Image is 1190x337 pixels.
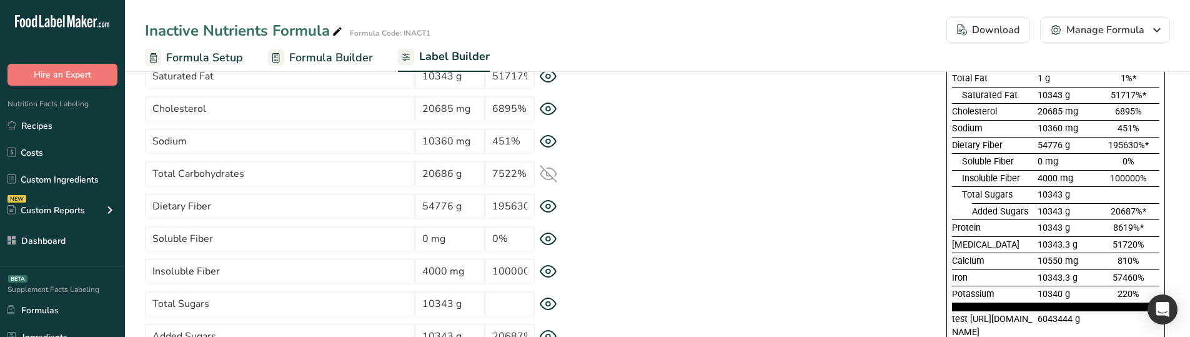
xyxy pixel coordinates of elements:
[8,275,27,283] div: BETA
[1038,123,1078,134] span: 10360 mg
[1115,106,1142,117] span: 6895%
[415,259,485,284] input: 4000 mg
[145,259,415,284] input: Insoluble Fiber
[1113,273,1144,283] span: 57460%
[952,140,1003,151] span: Dietary Fiber
[1038,314,1080,324] span: 6043444 g
[415,291,485,316] input: 10343 g
[1038,289,1070,299] span: 10340 g
[1113,223,1144,233] span: 8619%*
[1038,156,1058,167] span: 0 mg
[1110,173,1147,184] span: 100000%
[1038,106,1078,117] span: 20685 mg
[419,48,490,65] span: Label Builder
[415,226,485,251] input: 0 mg
[145,226,415,251] input: Soluble Fiber
[952,73,988,84] span: Total Fat
[7,195,26,203] div: NEW
[1118,256,1139,266] span: 810%
[485,96,535,121] input: 6895%
[415,194,485,219] input: 54776 g
[1040,18,1170,43] button: Manage Formula
[485,226,535,251] input: 0%
[957,23,1019,38] div: Download
[145,161,415,186] input: Total Carbohydrates
[972,206,1028,217] span: Added Sugars
[952,223,981,233] span: Protein
[1038,140,1070,151] span: 54776 g
[962,90,1018,101] span: Saturated Fat
[1038,239,1078,250] span: 10343.3 g
[485,64,535,89] input: 51717%*
[952,273,968,283] span: Iron
[952,239,1019,250] span: [MEDICAL_DATA]
[415,64,485,89] input: 10343 g
[1038,189,1070,200] span: 10343 g
[350,28,430,39] div: Formula Code: INACT1
[962,189,1013,200] span: Total Sugars
[946,18,1030,43] button: Download
[1038,173,1073,184] span: 4000 mg
[1123,156,1134,167] span: 0%
[145,96,415,121] input: Cholesterol
[145,44,243,72] a: Formula Setup
[1108,140,1149,151] span: 195630%*
[166,49,243,66] span: Formula Setup
[415,96,485,121] input: 20685 mg
[7,64,117,86] button: Hire an Expert
[1118,289,1139,299] span: 220%
[962,173,1020,184] span: Insoluble Fiber
[1038,273,1078,283] span: 10343.3 g
[1148,294,1178,324] div: Open Intercom Messenger
[952,123,983,134] span: Sodium
[398,43,490,73] a: Label Builder
[7,204,85,217] div: Custom Reports
[485,259,535,284] input: 100000%
[145,291,415,316] input: Total Sugars
[962,156,1014,167] span: Soluble Fiber
[1051,23,1159,38] div: Manage Formula
[485,161,535,186] input: 7522%*
[145,194,415,219] input: Dietary Fiber
[268,44,373,72] a: Formula Builder
[145,129,415,154] input: Sodium
[952,289,994,299] span: Potassium
[1038,256,1078,266] span: 10550 mg
[1038,73,1050,84] span: 1 g
[952,256,984,266] span: Calcium
[1111,90,1146,101] span: 51717%*
[415,129,485,154] input: 10360 mg
[485,194,535,219] input: 195630%*
[1038,206,1070,217] span: 10343 g
[145,19,345,42] div: Inactive Nutrients Formula
[1111,206,1146,217] span: 20687%*
[289,49,373,66] span: Formula Builder
[415,161,485,186] input: 20686 g
[1113,239,1144,250] span: 51720%
[1038,223,1070,233] span: 10343 g
[145,64,415,89] input: Saturated Fat
[1038,90,1070,101] span: 10343 g
[952,106,997,117] span: Cholesterol
[1118,123,1139,134] span: 451%
[485,129,535,154] input: 451%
